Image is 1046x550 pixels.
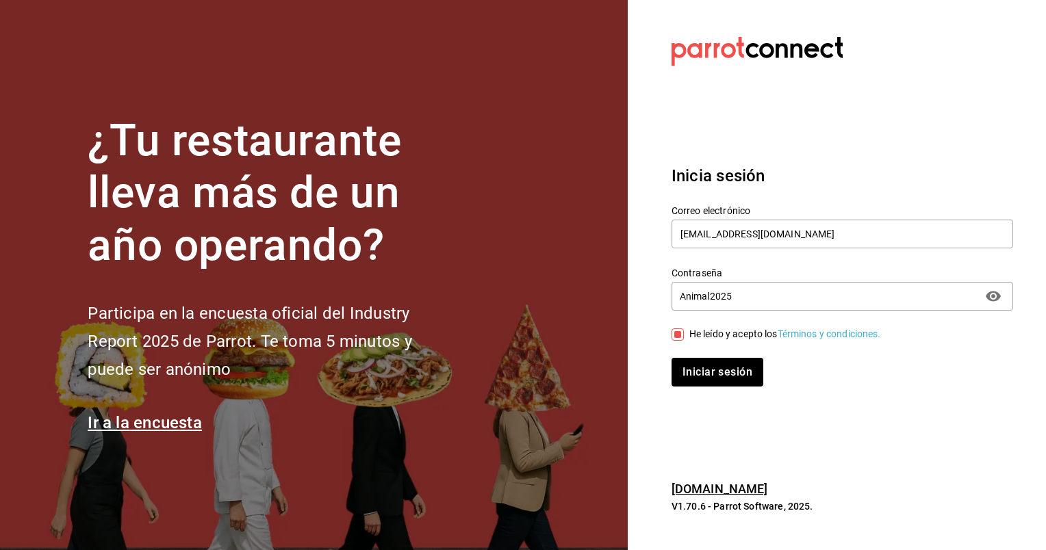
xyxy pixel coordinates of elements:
a: [DOMAIN_NAME] [672,482,768,496]
div: He leído y acepto los [689,327,881,341]
a: Ir a la encuesta [88,413,202,432]
a: Términos y condiciones. [778,328,881,339]
label: Correo electrónico [672,205,1013,215]
label: Contraseña [672,267,1013,277]
p: V1.70.6 - Parrot Software, 2025. [672,499,1013,513]
h3: Inicia sesión [672,163,1013,188]
button: Iniciar sesión [672,358,763,387]
button: passwordField [982,285,1005,308]
input: Ingresa tu contraseña [672,283,976,310]
h2: Participa en la encuesta oficial del Industry Report 2025 de Parrot. Te toma 5 minutos y puede se... [88,300,457,383]
input: Ingresa tu correo electrónico [672,220,1013,248]
h1: ¿Tu restaurante lleva más de un año operando? [88,115,457,272]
